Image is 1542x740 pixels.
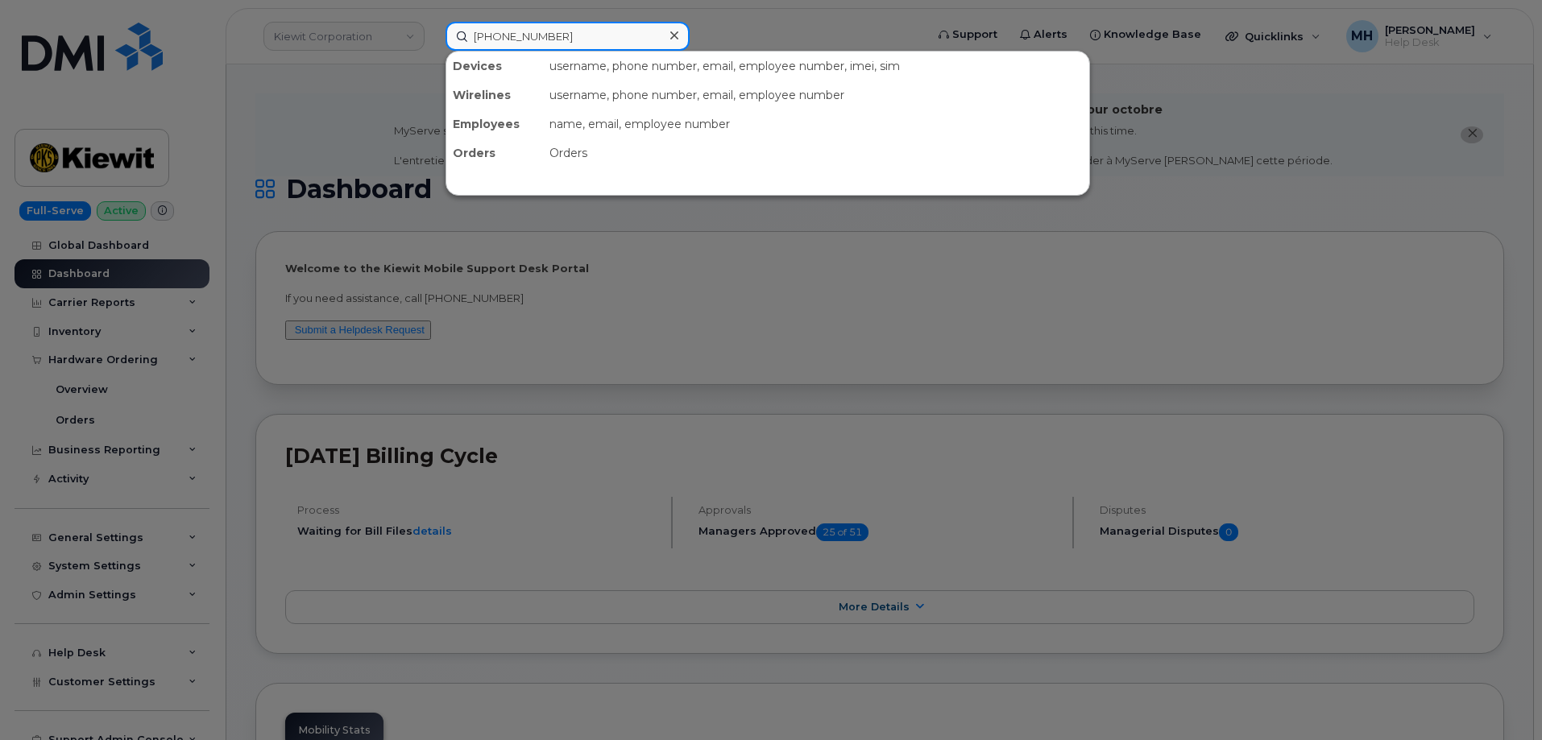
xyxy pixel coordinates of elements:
[543,110,1089,138] div: name, email, employee number
[543,138,1089,167] div: Orders
[1472,670,1530,728] iframe: Messenger Launcher
[446,52,543,81] div: Devices
[543,81,1089,110] div: username, phone number, email, employee number
[543,52,1089,81] div: username, phone number, email, employee number, imei, sim
[446,138,543,167] div: Orders
[446,81,543,110] div: Wirelines
[446,110,543,138] div: Employees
